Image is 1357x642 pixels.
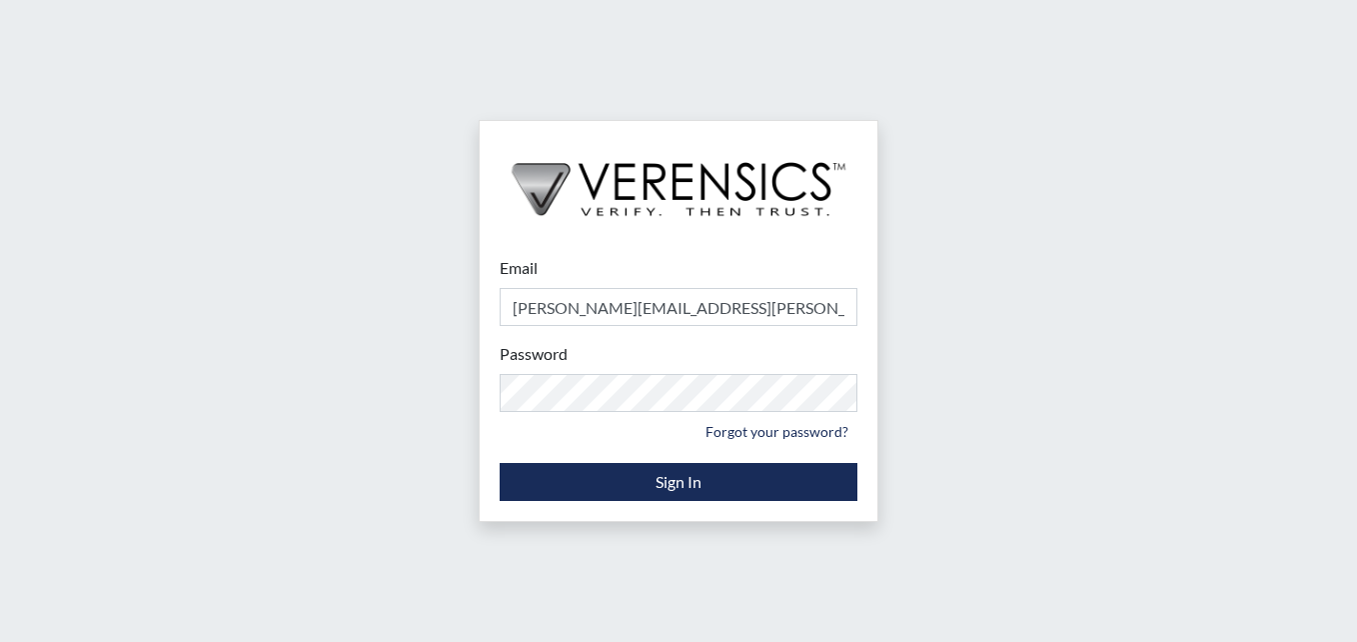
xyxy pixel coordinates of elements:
[500,463,857,501] button: Sign In
[480,121,877,237] img: logo-wide-black.2aad4157.png
[696,416,857,447] a: Forgot your password?
[500,256,538,280] label: Email
[500,288,857,326] input: Email
[500,342,568,366] label: Password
